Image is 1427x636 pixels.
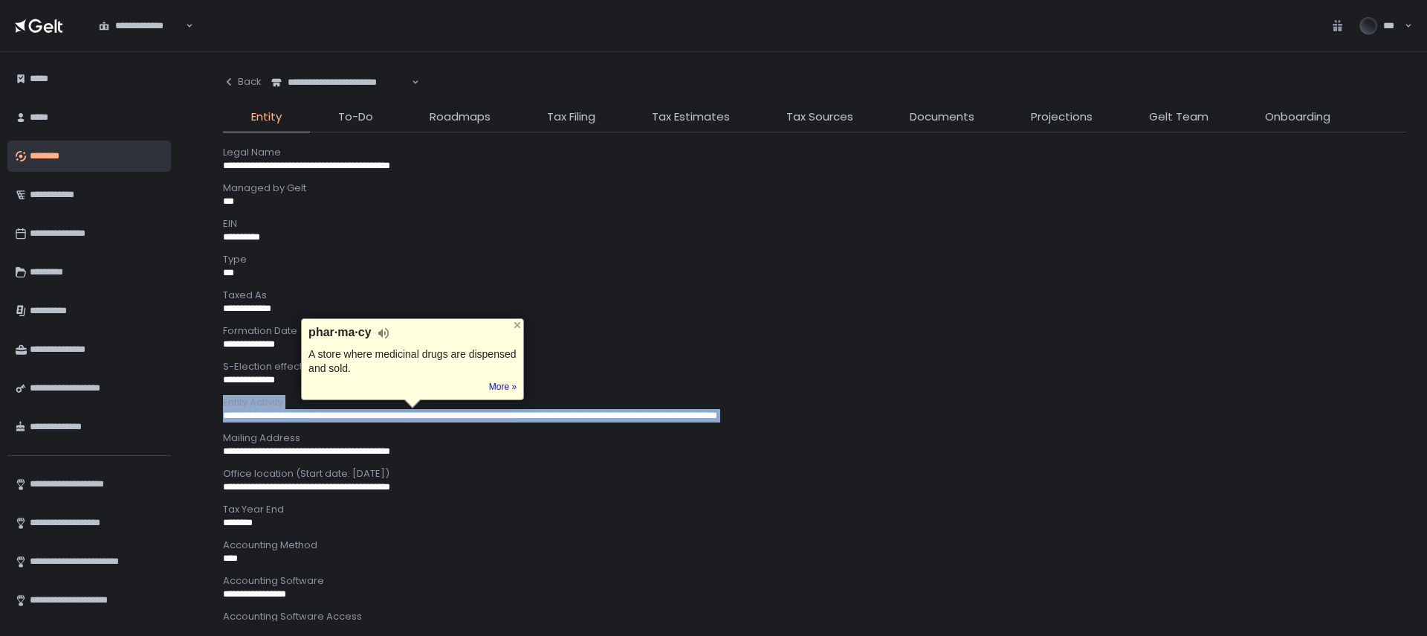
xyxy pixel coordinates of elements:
div: Office location (Start date: [DATE]) [223,467,1406,481]
span: Onboarding [1265,109,1330,126]
span: Tax Filing [547,109,595,126]
span: Tax Estimates [652,109,730,126]
div: Formation Date [223,324,1406,338]
span: Projections [1031,109,1093,126]
span: Gelt Team [1149,109,1208,126]
span: To-Do [338,109,373,126]
div: Entity Activity [223,396,1406,409]
div: Tax Year End [223,503,1406,516]
div: Search for option [262,67,419,98]
span: Tax Sources [786,109,853,126]
div: Search for option [89,10,193,42]
div: Legal Name [223,146,1406,159]
div: Type [223,253,1406,266]
span: Entity [251,109,282,126]
div: Back [223,75,262,89]
span: Documents [910,109,974,126]
div: Accounting Software Access [223,610,1406,623]
div: EIN [223,217,1406,231]
div: S-Election effective Date [223,360,1406,373]
button: Back [223,67,262,97]
div: Managed by Gelt [223,182,1406,195]
div: Mailing Address [223,431,1406,445]
div: Accounting Software [223,574,1406,588]
div: Taxed As [223,289,1406,302]
span: Roadmaps [430,109,491,126]
div: Accounting Method [223,539,1406,552]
